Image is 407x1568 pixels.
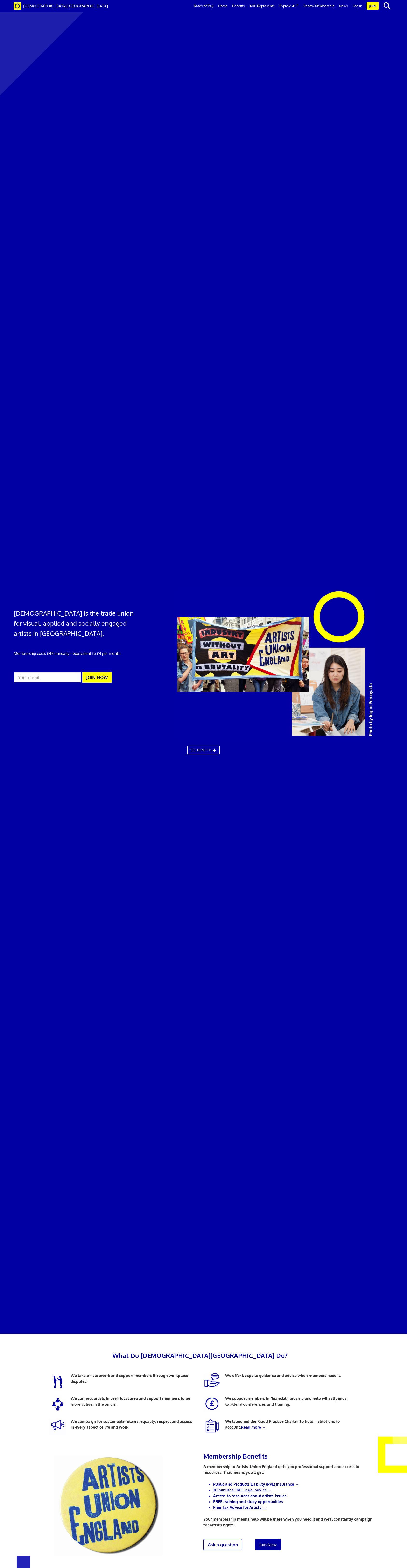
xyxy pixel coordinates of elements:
li: Access to resources about artists’ issues [213,1493,376,1499]
a: Ask a question [203,1539,242,1550]
p: We support members in financial hardship and help with stipends to attend conferences and training. [200,1396,354,1412]
p: We connect artists in their local area and support members to be more active in the union. [45,1396,200,1412]
p: A membership to Artists’ Union England gets you professional support and access to resources. Tha... [203,1464,376,1475]
p: Membership costs £48 annually – equivalent to £4 per month. [14,651,135,656]
h1: [DEMOGRAPHIC_DATA] is the trade union for visual, applied and socially engaged artists in [GEOGRA... [14,608,135,639]
a: Join [367,2,379,10]
a: Free Tax Advice for Artists → [213,1505,266,1510]
a: SEE BENEFITS [187,746,220,754]
span: [DEMOGRAPHIC_DATA][GEOGRAPHIC_DATA] [23,3,108,8]
input: Your email [14,672,81,683]
p: We take on casework and support members through workplace disputes. [45,1373,200,1390]
a: Public and Products Liability (PPL) insurance → [213,1482,299,1487]
li: FREE training and study opportunities [213,1499,376,1504]
h2: Membership Benefits [203,1451,376,1461]
a: Read more → [241,1425,266,1430]
a: Join Now [255,1539,281,1550]
p: Your membership means help will be there when you need it and we’ll constantly campaign for artis... [203,1516,376,1528]
button: search [380,1,394,11]
p: We launched the 'Good Practice Charter' to hold institutions to account. [200,1419,354,1435]
p: We offer bespoke guidance and advice when members need it. [200,1373,354,1390]
button: JOIN NOW [82,672,112,683]
h2: What Do [DEMOGRAPHIC_DATA][GEOGRAPHIC_DATA] Do? [45,1350,354,1361]
p: We campaign for sustainable futures, equality, respect and access in every aspect of life and work. [45,1419,200,1435]
a: 30 minutes FREE legal advice → [213,1488,272,1492]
